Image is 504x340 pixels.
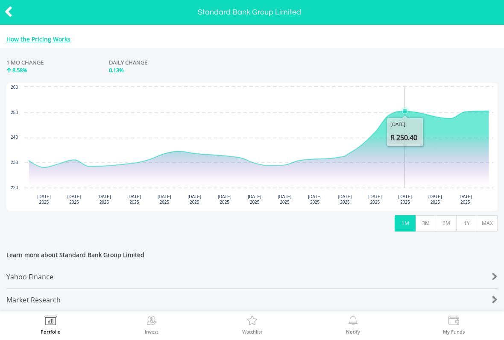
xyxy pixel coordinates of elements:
[6,35,70,43] a: How the Pricing Works
[12,66,27,74] span: 8.58%
[188,194,201,205] text: [DATE] 2025
[145,329,158,334] label: Invest
[44,316,57,328] img: View Portfolio
[246,316,259,328] img: Watchlist
[6,289,457,311] div: Market Research
[41,316,61,334] a: Portfolio
[338,194,352,205] text: [DATE] 2025
[308,194,322,205] text: [DATE] 2025
[11,135,18,140] text: 240
[6,289,498,311] a: Market Research
[395,215,416,232] button: 1M
[128,194,141,205] text: [DATE] 2025
[242,329,262,334] label: Watchlist
[158,194,171,205] text: [DATE] 2025
[436,215,457,232] button: 6M
[11,85,18,90] text: 260
[11,110,18,115] text: 250
[41,329,61,334] label: Portfolio
[218,194,231,205] text: [DATE] 2025
[346,316,360,328] img: View Notifications
[477,215,498,232] button: MAX
[109,66,124,74] span: 0.13%
[67,194,81,205] text: [DATE] 2025
[6,59,44,67] div: 1 MO CHANGE
[6,83,498,211] div: Chart. Highcharts interactive chart.
[11,160,18,165] text: 230
[242,316,262,334] a: Watchlist
[6,266,457,288] div: Yahoo Finance
[456,215,477,232] button: 1Y
[6,266,498,289] a: Yahoo Finance
[278,194,292,205] text: [DATE] 2025
[447,316,460,328] img: View Funds
[37,194,51,205] text: [DATE] 2025
[145,316,158,328] img: Invest Now
[368,194,382,205] text: [DATE] 2025
[109,59,232,67] div: DAILY CHANGE
[248,194,261,205] text: [DATE] 2025
[402,108,407,114] path: Friday, 15 Aug 2025, 250.4.
[415,215,436,232] button: 3M
[459,194,472,205] text: [DATE] 2025
[346,316,360,334] a: Notify
[443,329,465,334] label: My Funds
[145,316,158,334] a: Invest
[6,251,498,266] span: Learn more about Standard Bank Group Limited
[443,316,465,334] a: My Funds
[346,329,360,334] label: Notify
[399,194,412,205] text: [DATE] 2025
[11,185,18,190] text: 220
[428,194,442,205] text: [DATE] 2025
[6,83,498,211] svg: Interactive chart
[97,194,111,205] text: [DATE] 2025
